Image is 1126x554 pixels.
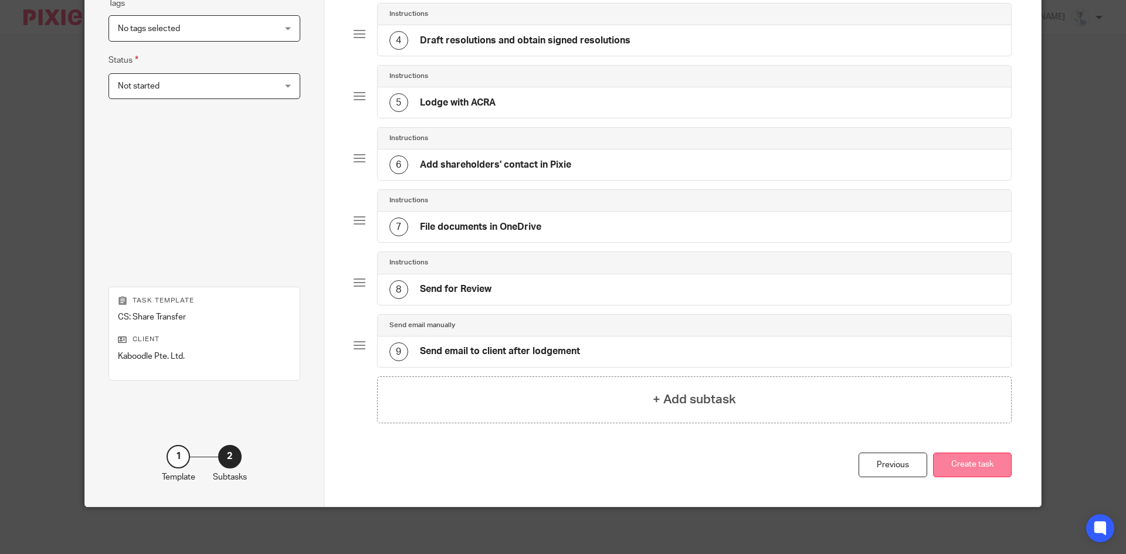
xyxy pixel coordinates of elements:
h4: File documents in OneDrive [420,221,541,233]
p: Subtasks [213,471,247,483]
div: 8 [389,280,408,299]
div: Previous [859,453,927,478]
p: CS: Share Transfer [118,311,291,323]
div: 2 [218,445,242,468]
h4: Send email manually [389,321,455,330]
h4: Instructions [389,134,428,143]
h4: + Add subtask [653,390,736,409]
p: Template [162,471,195,483]
div: 1 [167,445,190,468]
p: Kaboodle Pte. Ltd. [118,351,291,362]
button: Create task [933,453,1012,478]
h4: Instructions [389,72,428,81]
div: 9 [389,342,408,361]
div: 5 [389,93,408,112]
p: Client [118,335,291,344]
h4: Instructions [389,258,428,267]
h4: Send email to client after lodgement [420,345,580,358]
h4: Send for Review [420,283,491,295]
div: 7 [389,217,408,236]
span: Not started [118,82,160,90]
div: 6 [389,155,408,174]
div: 4 [389,31,408,50]
span: No tags selected [118,25,180,33]
h4: Draft resolutions and obtain signed resolutions [420,35,630,47]
h4: Lodge with ACRA [420,97,496,109]
h4: Instructions [389,9,428,19]
h4: Instructions [389,196,428,205]
label: Status [108,53,138,67]
p: Task template [118,296,291,305]
h4: Add shareholders' contact in Pixie [420,159,571,171]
